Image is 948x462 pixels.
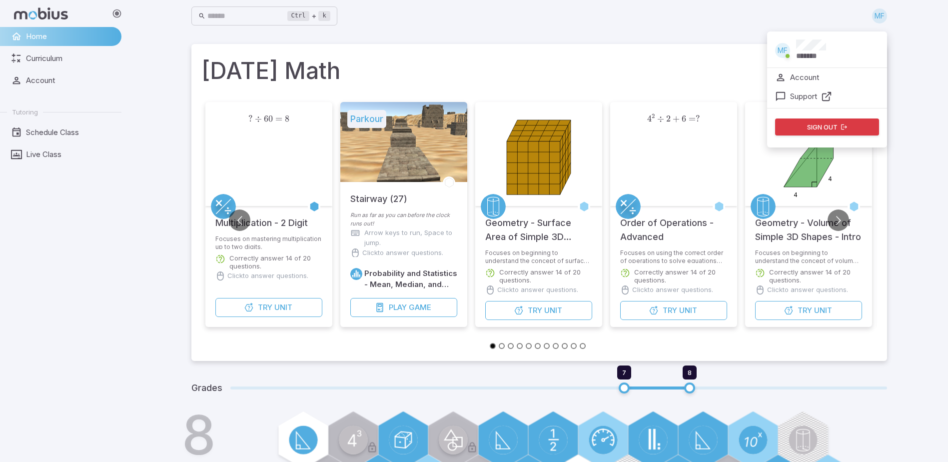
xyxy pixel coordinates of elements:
[248,113,252,124] span: ?
[527,305,542,316] span: Try
[12,107,38,116] span: Tutoring
[872,8,887,23] div: MF
[254,113,261,124] span: ÷
[215,235,322,249] p: Focuses on mastering multiplication up to two digits.
[26,127,114,138] span: Schedule Class
[485,206,592,244] h5: Geometry - Surface Area of Simple 3D Shapes - Intro
[672,113,679,124] span: +
[350,268,362,280] a: Statistics
[350,298,457,317] button: PlayGame
[790,91,817,102] p: Support
[767,285,848,295] p: Click to answer questions.
[755,301,862,320] button: TryUnit
[26,31,114,42] span: Home
[274,302,292,313] span: Unit
[620,249,727,263] p: Focuses on using the correct order of operations to solve equations with all operations.
[580,343,586,349] button: Go to slide 11
[227,271,308,281] p: Click to answer questions.
[229,254,322,270] p: Correctly answer 14 of 20 questions.
[544,305,562,316] span: Unit
[526,343,532,349] button: Go to slide 5
[622,368,626,376] span: 7
[814,305,832,316] span: Unit
[229,209,250,231] button: Go to previous slide
[201,54,877,88] h1: [DATE] Math
[318,11,330,21] kbd: k
[408,302,431,313] span: Game
[828,209,849,231] button: Go to next slide
[364,228,457,248] p: Arrow keys to run, Space to jump.
[347,110,386,128] h5: Parkour
[634,268,727,284] p: Correctly answer 14 of 20 questions.
[181,408,215,462] h1: 8
[287,11,310,21] kbd: Ctrl
[828,175,832,182] text: 4
[657,113,664,124] span: ÷
[211,194,236,219] a: Multiply/Divide
[350,182,407,206] h5: Stairway (27)
[562,343,568,349] button: Go to slide 9
[632,285,713,295] p: Click to answer questions.
[508,343,514,349] button: Go to slide 3
[775,118,879,135] button: Sign out
[364,268,457,290] h6: Probability and Statistics - Mean, Median, and Mode - Practice
[215,206,308,230] h5: Multiplication - 2 Digit
[362,248,443,258] p: Click to answer questions.
[481,194,506,219] a: Geometry 3D
[751,194,776,219] a: Geometry 3D
[285,113,289,124] span: 8
[682,113,686,124] span: 6
[191,381,222,395] h5: Grades
[666,113,670,124] span: 2
[790,72,819,83] p: Account
[485,301,592,320] button: TryUnit
[696,113,700,124] span: ?
[797,305,812,316] span: Try
[26,53,114,64] span: Curriculum
[647,113,651,124] span: 4
[679,305,697,316] span: Unit
[499,343,505,349] button: Go to slide 2
[490,343,496,349] button: Go to slide 1
[499,268,592,284] p: Correctly answer 14 of 20 questions.
[517,343,523,349] button: Go to slide 4
[215,298,322,317] button: TryUnit
[755,249,862,263] p: Focuses on beginning to understand the concept of volume for basic 3-dimensional geometric shapes.
[535,343,541,349] button: Go to slide 6
[620,301,727,320] button: TryUnit
[755,206,862,244] h5: Geometry - Volume of Simple 3D Shapes - Intro
[553,343,559,349] button: Go to slide 8
[497,285,578,295] p: Click to answer questions.
[662,305,677,316] span: Try
[388,302,406,313] span: Play
[651,112,654,119] span: 2
[620,206,727,244] h5: Order of Operations - Advanced
[26,75,114,86] span: Account
[775,43,790,58] div: MF
[794,191,798,198] text: 4
[688,368,692,376] span: 8
[769,268,862,284] p: Correctly answer 14 of 20 questions.
[485,249,592,263] p: Focuses on beginning to understand the concept of surface area for basic 3-dimensional geometric ...
[287,10,330,22] div: +
[350,211,457,228] p: Run as far as you can before the clock runs out!
[26,149,114,160] span: Live Class
[275,113,282,124] span: =
[544,343,550,349] button: Go to slide 7
[571,343,577,349] button: Go to slide 10
[689,113,696,124] span: =
[264,113,273,124] span: 60
[257,302,272,313] span: Try
[616,194,641,219] a: Multiply/Divide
